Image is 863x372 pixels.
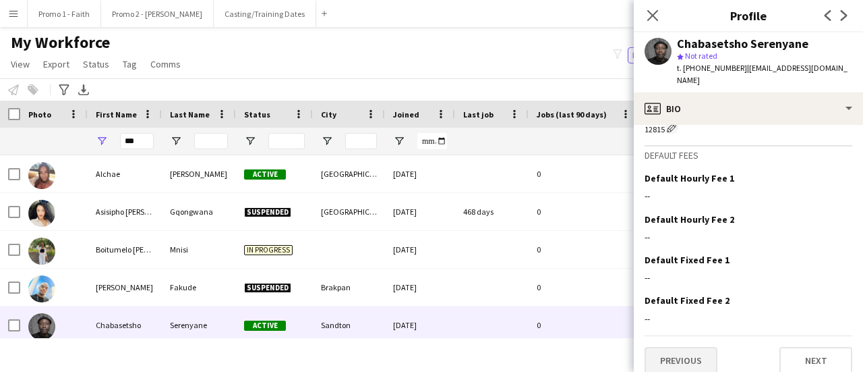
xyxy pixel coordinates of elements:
button: Casting/Training Dates [214,1,316,27]
a: Tag [117,55,142,73]
a: Comms [145,55,186,73]
span: In progress [244,245,293,255]
h3: Default Hourly Fee 2 [645,213,734,225]
div: Bio [634,92,863,125]
div: Serenyane [162,307,236,344]
div: Chabasetsho [88,307,162,344]
span: Photo [28,109,51,119]
div: Brakpan [313,269,385,306]
div: [DATE] [385,231,455,268]
div: 0 [529,307,640,344]
div: -- [645,231,852,243]
div: Chabasetsho Serenyane [677,38,808,50]
div: -- [645,190,852,202]
img: Bongumusa Richard Fakude [28,275,55,302]
span: | [EMAIL_ADDRESS][DOMAIN_NAME] [677,63,847,85]
h3: Profile [634,7,863,24]
div: 0 [529,231,640,268]
div: -- [645,271,852,284]
div: [DATE] [385,193,455,230]
span: Suspended [244,283,291,293]
button: Everyone6,966 [628,47,695,63]
button: Open Filter Menu [96,135,108,147]
div: [DATE] [385,155,455,192]
span: Export [43,58,69,70]
span: First Name [96,109,137,119]
span: City [321,109,336,119]
div: Sandton [313,307,385,344]
span: Jobs (last 90 days) [537,109,607,119]
div: -- [645,313,852,325]
span: Status [244,109,270,119]
img: Alchae Diedrick [28,162,55,189]
input: Status Filter Input [268,133,305,149]
span: My Workforce [11,32,110,53]
app-action-btn: Export XLSX [76,82,92,98]
div: [GEOGRAPHIC_DATA] [313,193,385,230]
div: Gqongwana [162,193,236,230]
div: [DATE] [385,307,455,344]
app-action-btn: Advanced filters [56,82,72,98]
span: Last job [463,109,494,119]
img: Boitumelo Charmaine Mnisi [28,238,55,265]
div: 468 days [455,193,529,230]
div: 0 [529,193,640,230]
div: Alchae [88,155,162,192]
input: Joined Filter Input [417,133,447,149]
span: Last Name [170,109,210,119]
span: Active [244,321,286,331]
img: Chabasetsho Serenyane [28,313,55,340]
h3: Default Fixed Fee 1 [645,254,730,266]
img: Asisipho Michaela Gqongwana [28,200,55,227]
input: Last Name Filter Input [194,133,228,149]
span: t. [PHONE_NUMBER] [677,63,747,73]
span: Joined [393,109,419,119]
input: First Name Filter Input [120,133,154,149]
a: Status [78,55,115,73]
button: Open Filter Menu [170,135,182,147]
span: Not rated [685,51,717,61]
button: Promo 2 - [PERSON_NAME] [101,1,214,27]
div: 12815 [645,121,852,134]
span: View [11,58,30,70]
div: Mnisi [162,231,236,268]
h3: Default Fixed Fee 2 [645,294,730,307]
div: [PERSON_NAME] [162,155,236,192]
a: Export [38,55,75,73]
div: Asisipho [PERSON_NAME] [88,193,162,230]
div: Fakude [162,269,236,306]
h3: Default fees [645,149,852,161]
span: Status [83,58,109,70]
div: 0 [529,155,640,192]
span: Active [244,169,286,180]
h3: Default Hourly Fee 1 [645,172,734,184]
div: [PERSON_NAME] [88,269,162,306]
div: [DATE] [385,269,455,306]
input: City Filter Input [345,133,377,149]
button: Open Filter Menu [393,135,405,147]
div: Boitumelo [PERSON_NAME] [88,231,162,268]
span: Comms [150,58,181,70]
div: [GEOGRAPHIC_DATA] [313,155,385,192]
button: Open Filter Menu [321,135,333,147]
button: Promo 1 - Faith [28,1,101,27]
div: 0 [529,269,640,306]
span: Tag [123,58,137,70]
a: View [5,55,35,73]
button: Open Filter Menu [244,135,256,147]
span: Suspended [244,207,291,217]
